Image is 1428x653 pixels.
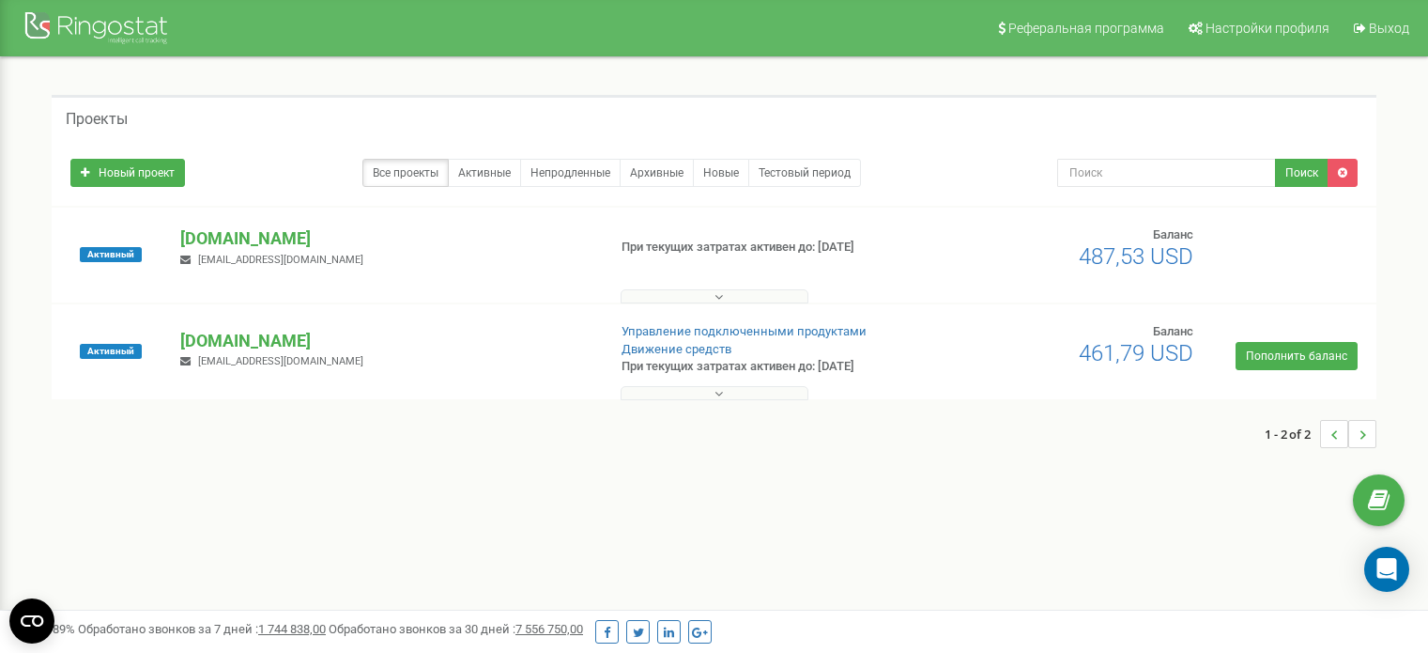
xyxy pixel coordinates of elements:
a: Все проекты [362,159,449,187]
a: Движение средств [622,342,731,356]
span: Выход [1369,21,1409,36]
span: 1 - 2 of 2 [1265,420,1320,448]
p: [DOMAIN_NAME] [180,329,591,353]
nav: ... [1265,401,1376,467]
span: Настройки профиля [1205,21,1329,36]
u: 1 744 838,00 [258,622,326,636]
span: Обработано звонков за 7 дней : [78,622,326,636]
a: Активные [448,159,521,187]
div: Open Intercom Messenger [1364,547,1409,592]
u: 7 556 750,00 [515,622,583,636]
span: Реферальная программа [1008,21,1164,36]
span: [EMAIL_ADDRESS][DOMAIN_NAME] [198,254,363,266]
a: Тестовый период [748,159,861,187]
a: Новый проект [70,159,185,187]
a: Непродленные [520,159,621,187]
button: Open CMP widget [9,599,54,644]
a: Пополнить баланс [1236,342,1358,370]
span: [EMAIL_ADDRESS][DOMAIN_NAME] [198,355,363,367]
button: Поиск [1275,159,1328,187]
span: Баланс [1153,324,1193,338]
span: Активный [80,344,142,359]
p: При текущих затратах активен до: [DATE] [622,358,922,376]
span: Обработано звонков за 30 дней : [329,622,583,636]
a: Управление подключенными продуктами [622,324,867,338]
p: При текущих затратах активен до: [DATE] [622,239,922,257]
a: Новые [693,159,749,187]
span: 487,53 USD [1079,243,1193,270]
a: Архивные [620,159,694,187]
span: Баланс [1153,227,1193,241]
h5: Проекты [66,111,128,128]
input: Поиск [1057,159,1276,187]
span: 461,79 USD [1079,340,1193,366]
p: [DOMAIN_NAME] [180,226,591,251]
span: Активный [80,247,142,262]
